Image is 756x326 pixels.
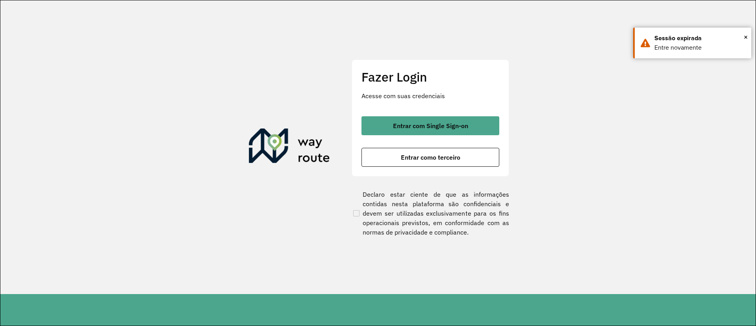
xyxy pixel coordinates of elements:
div: Entre novamente [654,43,745,52]
img: Roteirizador AmbevTech [249,129,330,166]
label: Declaro estar ciente de que as informações contidas nesta plataforma são confidenciais e devem se... [352,190,509,237]
button: button [361,148,499,167]
h2: Fazer Login [361,69,499,84]
button: Close [744,31,748,43]
button: button [361,116,499,135]
p: Acesse com suas credenciais [361,91,499,101]
span: Entrar com Single Sign-on [393,123,468,129]
div: Sessão expirada [654,34,745,43]
span: Entrar como terceiro [401,154,460,160]
span: × [744,31,748,43]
